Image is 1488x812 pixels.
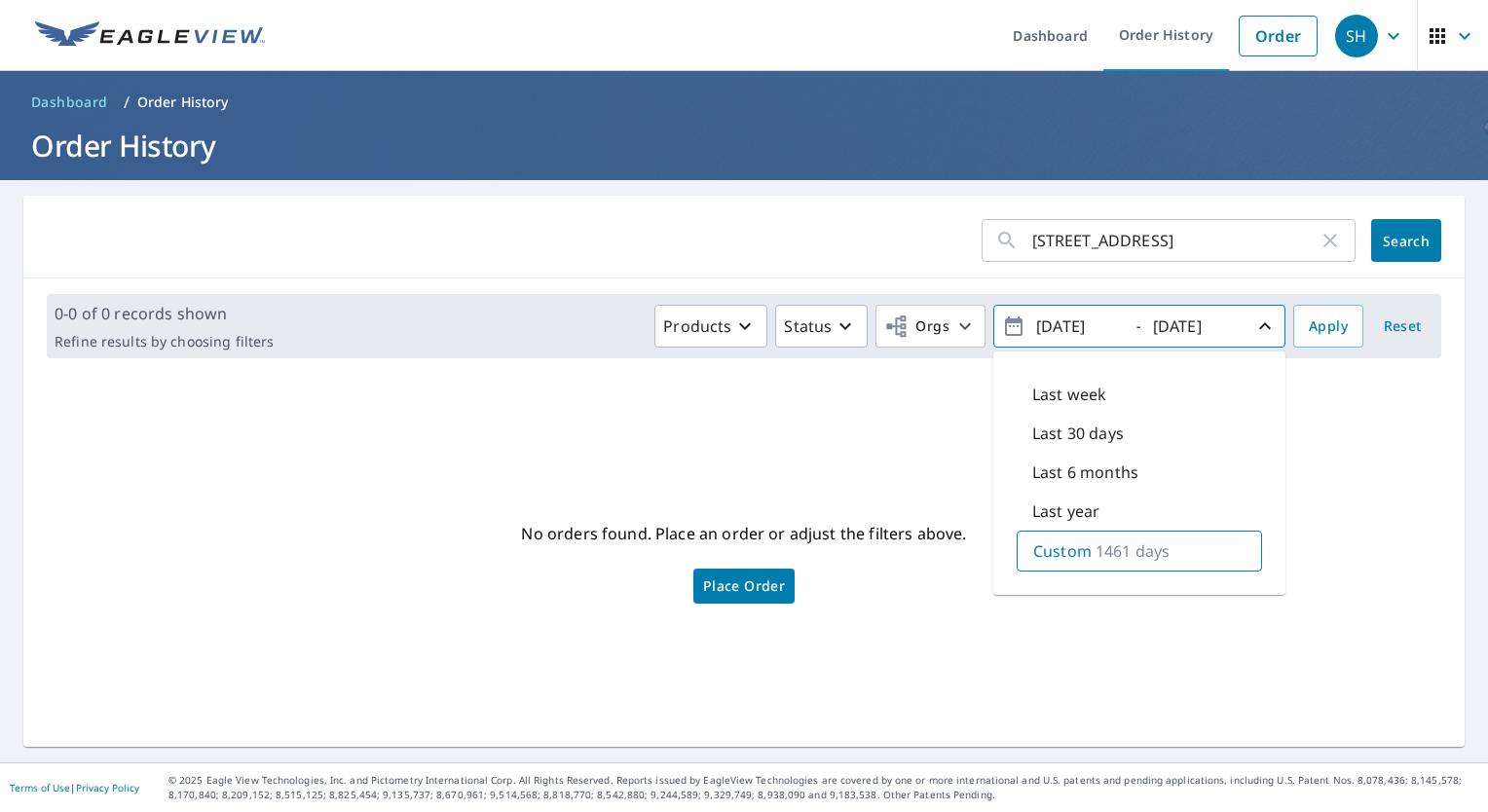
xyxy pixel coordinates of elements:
button: Products [654,305,767,348]
div: SH [1335,15,1378,57]
button: - [993,305,1285,348]
button: Apply [1293,305,1363,348]
p: Last week [1032,383,1106,406]
p: Last 6 months [1032,461,1138,484]
div: Last 6 months [1017,453,1262,492]
p: No orders found. Place an order or adjust the filters above. [521,518,966,549]
a: Order [1239,16,1318,56]
span: Orgs [884,314,949,339]
button: Status [775,305,868,348]
input: Address, Report #, Claim ID, etc. [1032,213,1319,268]
p: 1461 days [1096,539,1170,563]
input: yyyy/mm/dd [1030,311,1126,342]
p: Last year [1032,499,1099,523]
p: Status [784,314,832,338]
p: Refine results by choosing filters [55,333,274,351]
p: | [10,782,139,794]
span: - [1002,310,1277,344]
p: Products [663,314,731,338]
p: Custom [1033,539,1092,563]
div: Last week [1017,375,1262,414]
p: © 2025 Eagle View Technologies, Inc. and Pictometry International Corp. All Rights Reserved. Repo... [168,773,1478,802]
a: Place Order [693,569,795,604]
li: / [124,91,130,114]
a: Terms of Use [10,781,70,794]
nav: breadcrumb [23,87,1465,118]
span: Place Order [703,581,785,591]
p: Order History [137,92,229,112]
div: Last year [1017,492,1262,531]
p: 0-0 of 0 records shown [55,302,274,325]
button: Search [1371,219,1441,262]
span: Search [1387,232,1426,250]
button: Reset [1371,305,1433,348]
input: yyyy/mm/dd [1147,311,1243,342]
div: Last 30 days [1017,414,1262,453]
h1: Order History [23,126,1465,166]
a: Dashboard [23,87,116,118]
span: Dashboard [31,92,108,112]
span: Apply [1309,314,1348,339]
button: Orgs [875,305,986,348]
a: Privacy Policy [76,781,139,794]
img: EV Logo [35,21,265,51]
p: Last 30 days [1032,422,1124,445]
span: Reset [1379,314,1426,339]
div: Custom1461 days [1017,531,1262,572]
